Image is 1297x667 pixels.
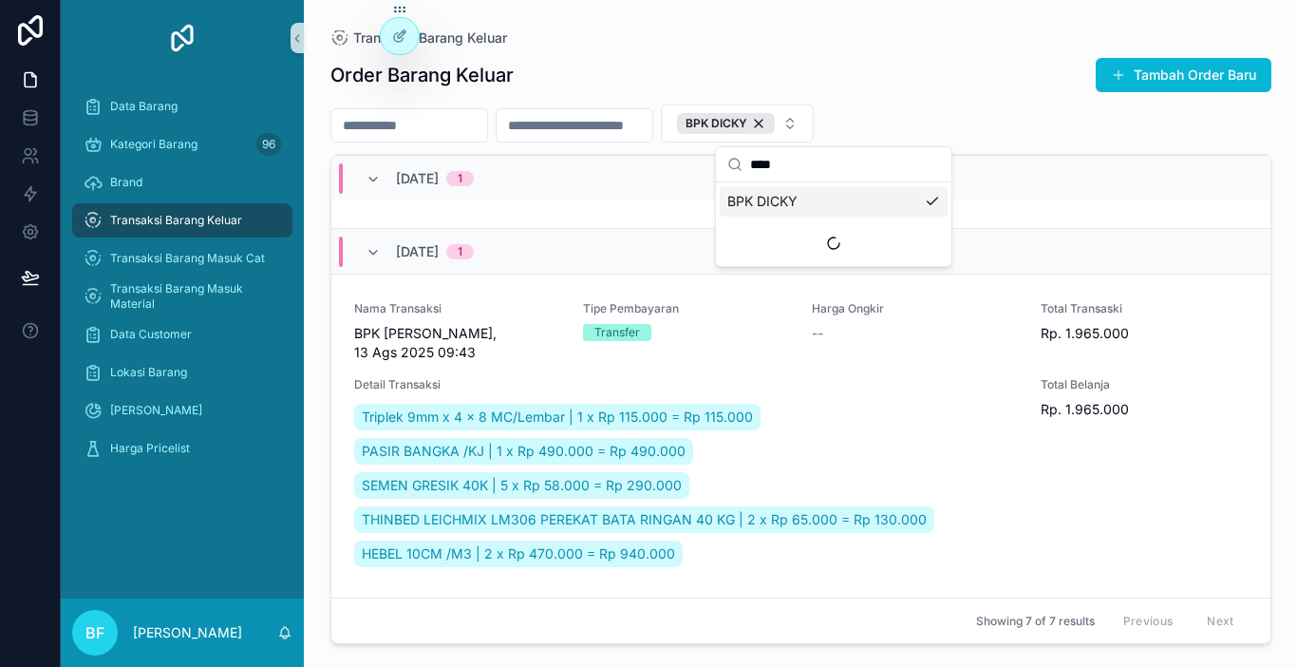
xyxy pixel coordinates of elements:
span: -- [812,324,823,343]
span: Harga Pricelist [110,441,190,456]
a: Transaksi Barang Keluar [72,203,292,238]
a: SEMEN GRESIK 40K | 5 x Rp 58.000 = Rp 290.000 [354,472,689,499]
a: [PERSON_NAME] [72,393,292,428]
span: BPK [PERSON_NAME], 13 Ags 2025 09:43 [354,324,560,362]
span: Nama Transaksi [354,301,560,316]
a: Triplek 9mm x 4 x 8 MC/Lembar | 1 x Rp 115.000 = Rp 115.000 [354,404,761,430]
span: BPK DICKY [727,192,798,211]
p: [PERSON_NAME] [133,623,242,642]
button: Unselect 1208 [677,113,775,134]
span: Detail Transaksi [354,377,1019,392]
span: THINBED LEICHMIX LM306 PEREKAT BATA RINGAN 40 KG | 2 x Rp 65.000 = Rp 130.000 [362,510,927,529]
span: PASIR BANGKA /KJ | 1 x Rp 490.000 = Rp 490.000 [362,442,686,461]
span: Tipe Pembayaran [583,301,789,316]
div: Suggestions [716,182,951,266]
span: Kategori Barang [110,137,197,152]
span: BPK DICKY [686,116,747,131]
span: Harga Ongkir [812,301,1018,316]
div: 1 [458,171,462,186]
a: Data Customer [72,317,292,352]
span: Rp. 1.965.000 [1041,400,1247,419]
h1: Order Barang Keluar [330,62,514,88]
a: Harga Pricelist [72,431,292,466]
a: Lokasi Barang [72,355,292,390]
a: Transaksi Barang Masuk Cat [72,241,292,276]
span: [DATE] [396,242,439,261]
a: Transaksi Barang Keluar [330,29,507,48]
span: Transaksi Barang Keluar [353,29,507,48]
a: Brand [72,165,292,200]
span: Triplek 9mm x 4 x 8 MC/Lembar | 1 x Rp 115.000 = Rp 115.000 [362,408,753,427]
span: [PERSON_NAME] [110,403,202,418]
span: HEBEL 10CM /M3 | 2 x Rp 470.000 = Rp 940.000 [362,544,675,563]
span: Showing 7 of 7 results [976,614,1095,629]
span: Lokasi Barang [110,365,187,380]
span: BF [85,621,104,644]
span: [DATE] [396,169,439,188]
span: Brand [110,175,142,190]
span: Total Belanja [1041,377,1247,392]
span: Total Transaski [1041,301,1247,316]
a: Kategori Barang96 [72,127,292,162]
span: Data Customer [110,327,192,342]
div: 1 [458,244,462,259]
a: PASIR BANGKA /KJ | 1 x Rp 490.000 = Rp 490.000 [354,438,693,465]
span: Rp. 1.965.000 [1041,324,1247,343]
a: Data Barang [72,89,292,124]
span: SEMEN GRESIK 40K | 5 x Rp 58.000 = Rp 290.000 [362,476,682,495]
div: Transfer [594,324,640,341]
span: Data Barang [110,99,178,114]
a: Nama TransaksiBPK [PERSON_NAME], 13 Ags 2025 09:43Tipe PembayaranTransferHarga Ongkir--Total Tran... [331,274,1270,598]
div: 96 [256,133,281,156]
a: THINBED LEICHMIX LM306 PEREKAT BATA RINGAN 40 KG | 2 x Rp 65.000 = Rp 130.000 [354,506,934,533]
span: Transaksi Barang Masuk Cat [110,251,265,266]
img: App logo [167,23,197,53]
span: Transaksi Barang Masuk Material [110,281,273,312]
a: HEBEL 10CM /M3 | 2 x Rp 470.000 = Rp 940.000 [354,541,683,567]
div: scrollable content [61,76,304,490]
a: Transaksi Barang Masuk Material [72,279,292,314]
button: Select Button [661,105,814,143]
button: Tambah Order Baru [1096,58,1271,92]
span: Transaksi Barang Keluar [110,213,242,228]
